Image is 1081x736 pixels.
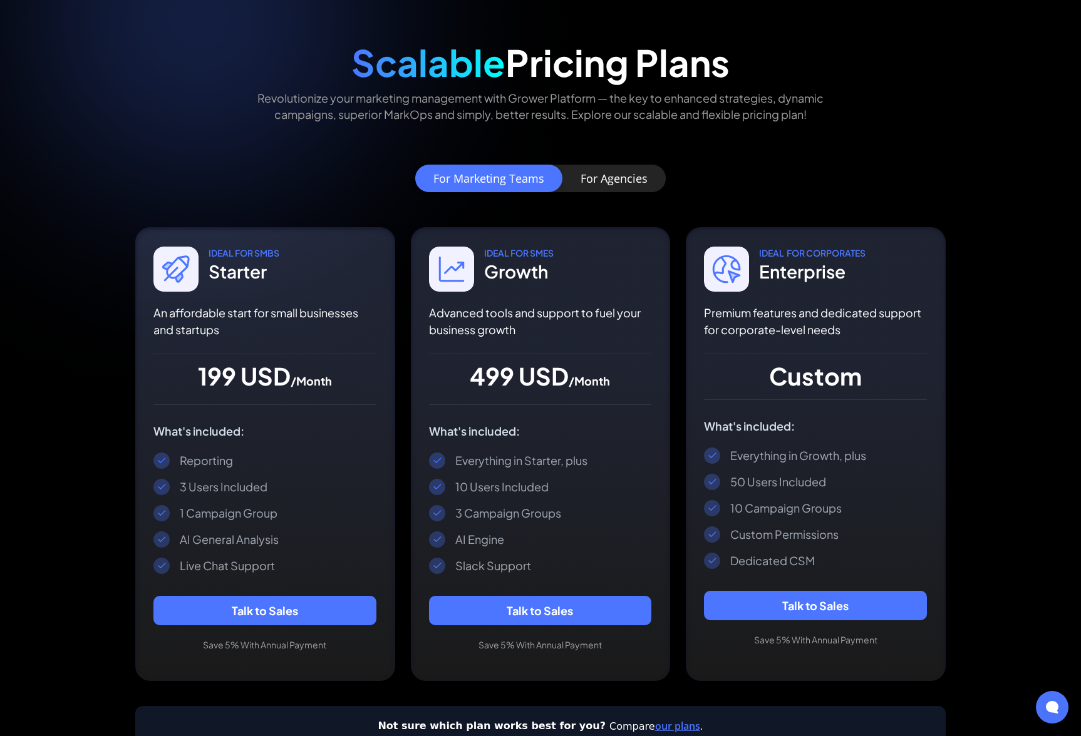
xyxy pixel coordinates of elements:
[433,172,544,185] div: For Marketing Teams
[730,474,826,489] div: 50 Users Included
[484,247,554,259] div: IDEAL For SMes
[153,304,376,338] p: An affordable start for small businesses and startups
[581,172,648,185] div: For Agencies
[236,90,845,121] p: Revolutionize your marketing management with Grower Platform — the key to enhanced strategies, dy...
[455,532,504,547] div: AI Engine
[730,448,866,463] div: Everything in Growth, plus
[704,304,927,338] p: Premium features and dedicated support for corporate-level needs
[351,41,730,84] div: Pricing Plans
[209,259,279,284] div: Starter
[455,558,531,573] div: Slack Support
[704,591,927,620] a: Talk to Sales
[153,369,376,389] div: 199 USD
[704,420,927,432] div: What's included:
[378,718,606,734] div: Not sure which plan works best for you?
[484,259,554,284] div: Growth
[291,374,332,388] span: /Month
[429,304,652,338] p: Advanced tools and support to fuel your business growth
[153,596,376,625] a: Talk to Sales
[704,635,927,645] div: Save 5% With Annual Payment
[180,453,233,468] div: Reporting
[455,506,561,521] div: 3 Campaign Groups
[429,369,652,389] div: 499 USD
[704,369,927,384] div: Custom
[180,479,267,494] div: 3 Users Included
[180,558,275,573] div: Live Chat Support
[455,479,549,494] div: 10 Users Included
[180,506,277,521] div: 1 Campaign Group
[730,501,842,516] div: 10 Campaign Groups
[655,719,700,733] a: our plans
[455,453,587,468] div: Everything in Starter, plus
[609,718,703,734] div: Compare .
[759,259,866,284] div: Enterprise
[153,425,376,437] div: What's included:
[180,532,279,547] div: AI General Analysis
[569,374,610,388] span: /Month
[429,425,652,437] div: What's included:
[759,247,866,259] div: IDEAL For CORPORATES
[153,640,376,650] div: Save 5% With Annual Payment
[209,247,279,259] div: IDEAL For SmbS
[429,596,652,625] a: Talk to Sales
[730,553,815,568] div: Dedicated CSM
[429,640,652,650] div: Save 5% With Annual Payment
[730,527,839,542] div: Custom Permissions
[351,39,505,85] span: Scalable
